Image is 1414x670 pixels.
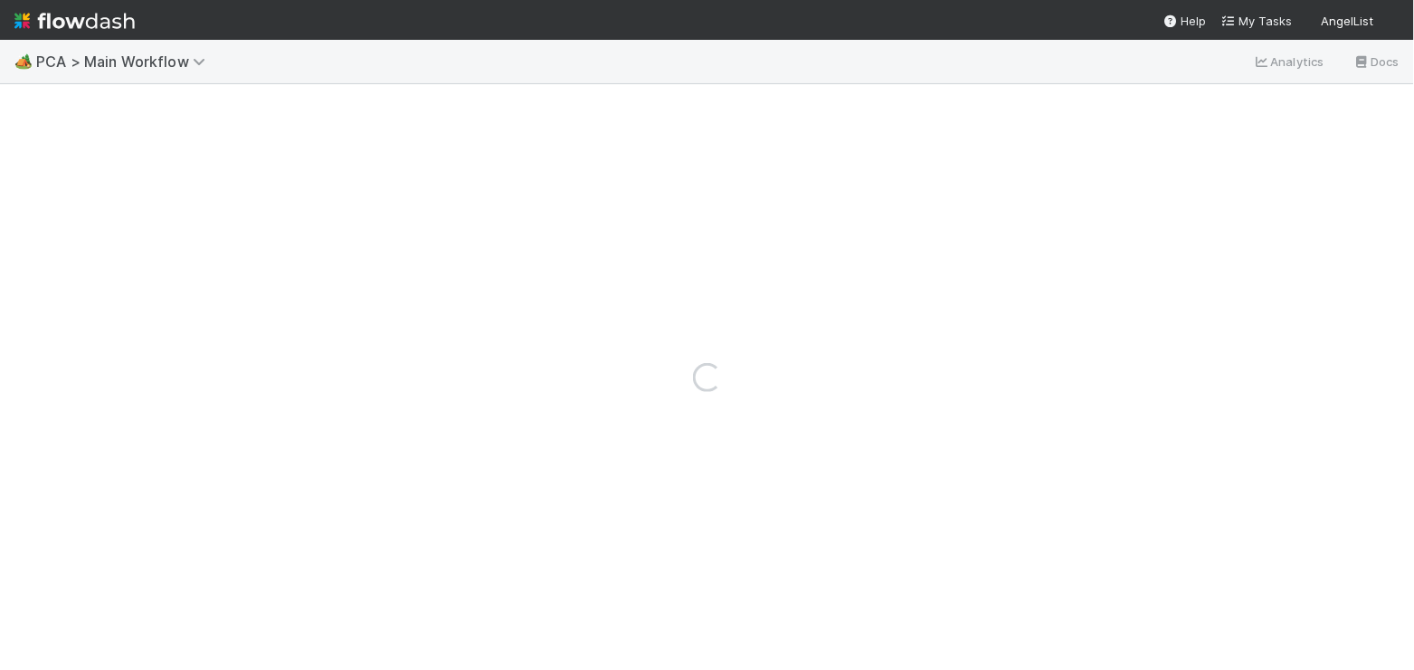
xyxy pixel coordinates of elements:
span: PCA > Main Workflow [36,53,214,71]
a: My Tasks [1221,12,1293,30]
span: AngelList [1322,14,1374,28]
span: 🏕️ [14,53,33,69]
span: My Tasks [1221,14,1293,28]
img: logo-inverted-e16ddd16eac7371096b0.svg [14,5,135,36]
div: Help [1163,12,1207,30]
img: avatar_5d51780c-77ad-4a9d-a6ed-b88b2c284079.png [1381,13,1400,31]
a: Docs [1353,51,1400,72]
a: Analytics [1253,51,1324,72]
